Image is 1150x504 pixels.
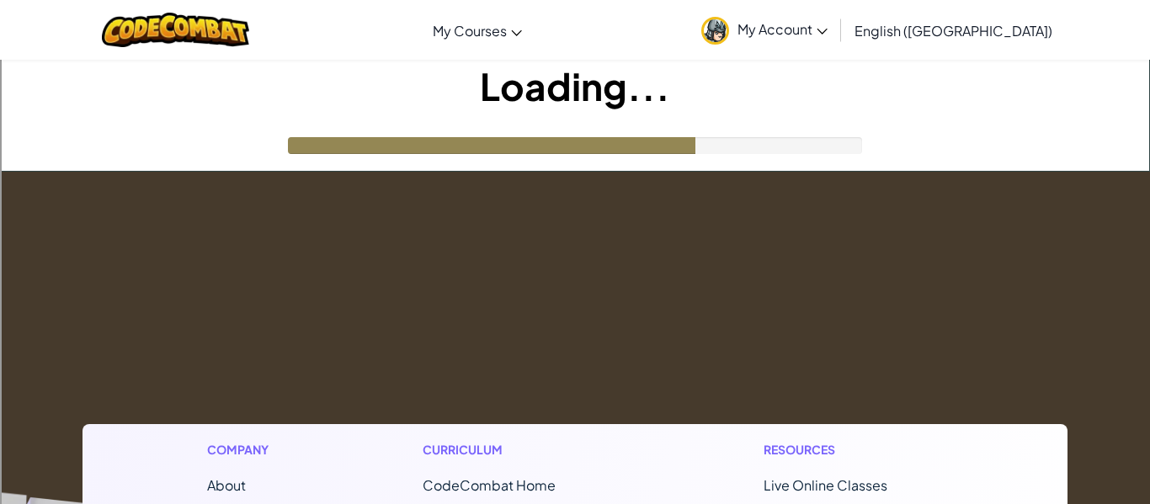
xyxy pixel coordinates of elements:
[855,22,1052,40] span: English ([GEOGRAPHIC_DATA])
[846,8,1061,53] a: English ([GEOGRAPHIC_DATA])
[693,3,836,56] a: My Account
[737,20,828,38] span: My Account
[424,8,530,53] a: My Courses
[701,17,729,45] img: avatar
[102,13,249,47] img: CodeCombat logo
[433,22,507,40] span: My Courses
